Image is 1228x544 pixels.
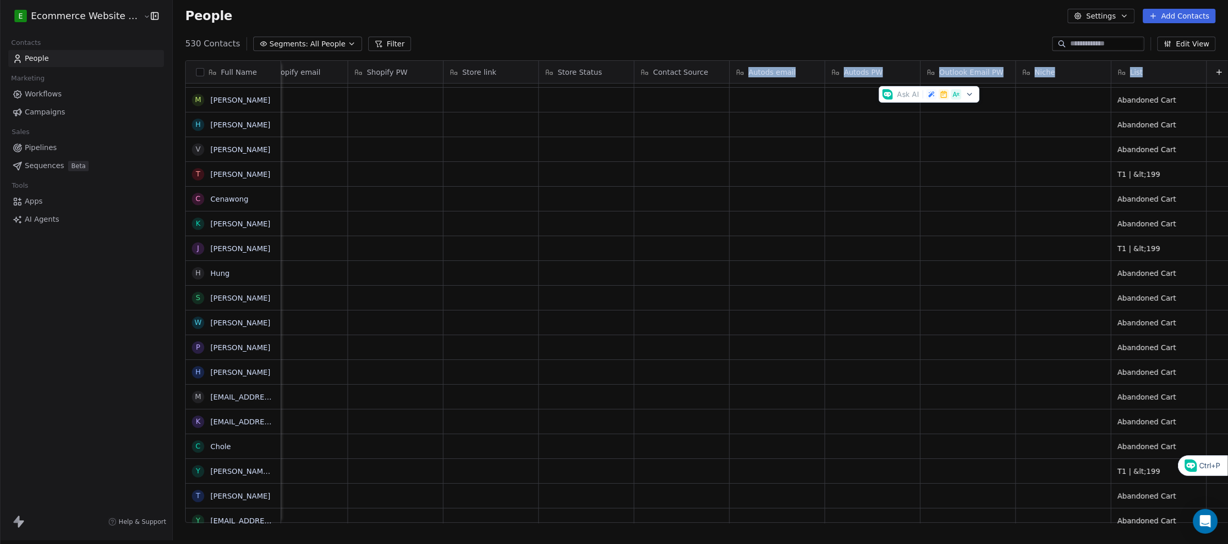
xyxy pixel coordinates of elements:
span: Apps [25,196,43,207]
span: Abandoned Cart [1118,318,1200,328]
div: Full Name [186,61,281,83]
a: Help & Support [108,518,166,526]
div: Outlook Email PW [921,61,1016,83]
span: Abandoned Cart [1118,392,1200,402]
span: 530 Contacts [185,38,240,50]
a: SequencesBeta [8,157,164,174]
div: S [196,292,201,303]
span: Abandoned Cart [1118,194,1200,204]
span: Full Name [221,67,257,77]
div: H [195,268,201,278]
div: m [195,391,201,402]
div: H [195,367,201,377]
span: Tools [7,178,32,193]
a: [PERSON_NAME] [210,319,270,327]
a: Chole [210,442,231,451]
a: [PERSON_NAME] [210,96,270,104]
button: EEcommerce Website Builder [12,7,137,25]
div: List [1111,61,1206,83]
a: AI Agents [8,211,164,228]
a: [PERSON_NAME] [210,343,270,352]
span: Contacts [7,35,45,51]
div: W [194,317,202,328]
button: Settings [1068,9,1134,23]
a: [PERSON_NAME] [210,294,270,302]
a: [PERSON_NAME] [210,145,270,154]
div: Y [196,466,201,476]
span: Autods PW [844,67,882,77]
div: Niche [1016,61,1111,83]
a: Cenawong [210,195,249,203]
a: [EMAIL_ADDRESS][DOMAIN_NAME] [210,393,337,401]
span: Contact Source [653,67,708,77]
span: Abandoned Cart [1118,417,1200,427]
div: H [195,119,201,130]
div: Store link [444,61,538,83]
span: Abandoned Cart [1118,144,1200,155]
div: J [197,243,199,254]
a: [PERSON_NAME] [210,121,270,129]
span: Sequences [25,160,64,171]
a: Pipelines [8,139,164,156]
span: Segments: [270,39,308,50]
span: Shopify email [271,67,320,77]
span: Pipelines [25,142,57,153]
div: y [196,515,201,526]
div: Autods PW [825,61,920,83]
a: [PERSON_NAME] [210,170,270,178]
span: Abandoned Cart [1118,120,1200,130]
a: [PERSON_NAME] [210,492,270,500]
span: T1 | &lt;199 [1118,169,1200,179]
a: [PERSON_NAME] [210,368,270,376]
div: T [196,169,201,179]
a: [PERSON_NAME] [210,244,270,253]
div: Shopify PW [348,61,443,83]
div: k [196,416,201,427]
span: All People [310,39,346,50]
div: Shopify email [253,61,348,83]
span: Store Status [558,67,602,77]
span: Abandoned Cart [1118,219,1200,229]
div: Store Status [539,61,634,83]
a: [EMAIL_ADDRESS][DOMAIN_NAME] [210,418,337,426]
span: Shopify PW [367,67,407,77]
a: [PERSON_NAME] [PERSON_NAME] [210,467,333,475]
span: Autods email [748,67,796,77]
div: Autods email [730,61,825,83]
span: Campaigns [25,107,65,118]
span: Abandoned Cart [1118,516,1200,526]
span: Ecommerce Website Builder [31,9,141,23]
span: T1 | &lt;199 [1118,466,1200,476]
a: Workflows [8,86,164,103]
a: [PERSON_NAME] [210,220,270,228]
span: Beta [68,161,89,171]
button: Edit View [1157,37,1216,51]
span: Help & Support [119,518,166,526]
span: Abandoned Cart [1118,342,1200,353]
span: People [185,8,232,24]
span: Niche [1035,67,1055,77]
button: Filter [368,37,411,51]
span: List [1130,67,1142,77]
span: T1 | &lt;199 [1118,243,1200,254]
div: M [195,94,201,105]
a: Apps [8,193,164,210]
span: Sales [7,124,34,140]
a: Campaigns [8,104,164,121]
a: Hung [210,269,230,277]
a: [EMAIL_ADDRESS][DOMAIN_NAME] [210,517,337,525]
span: E [19,11,23,21]
span: Abandoned Cart [1118,367,1200,377]
div: C [195,193,201,204]
div: P [196,342,200,353]
span: Abandoned Cart [1118,293,1200,303]
span: Abandoned Cart [1118,268,1200,278]
span: People [25,53,49,64]
span: Marketing [7,71,49,86]
span: Outlook Email PW [939,67,1004,77]
button: Add Contacts [1143,9,1216,23]
div: K [196,218,201,229]
div: Contact Source [634,61,729,83]
span: Abandoned Cart [1118,491,1200,501]
div: C [195,441,201,452]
